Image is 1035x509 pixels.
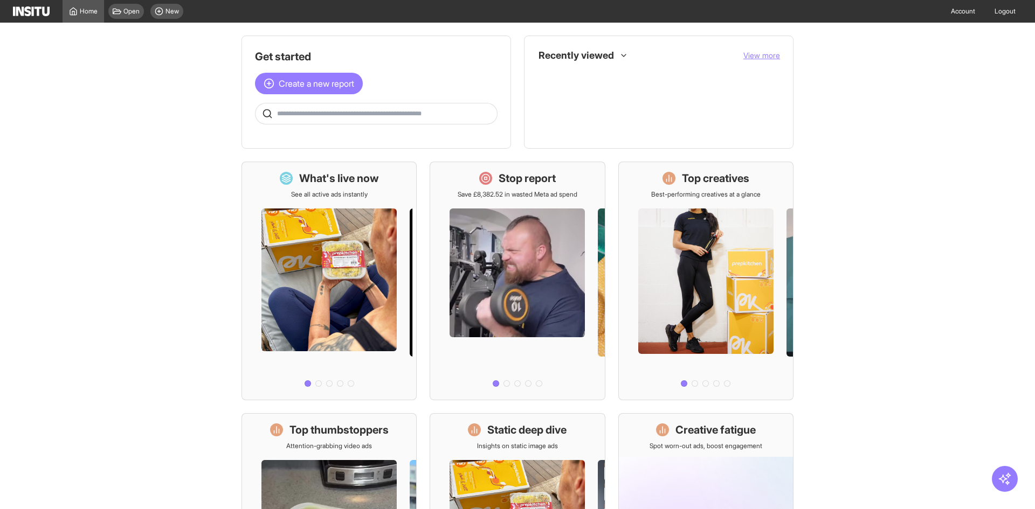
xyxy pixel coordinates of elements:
a: Top creativesBest-performing creatives at a glance [618,162,793,400]
p: Attention-grabbing video ads [286,442,372,450]
span: View more [743,51,780,60]
h1: Static deep dive [487,422,567,437]
span: New [165,7,179,16]
a: Stop reportSave £8,382.52 in wasted Meta ad spend [430,162,605,400]
p: Best-performing creatives at a glance [651,190,761,199]
h1: Get started [255,49,498,64]
h1: What's live now [299,171,379,186]
p: See all active ads instantly [291,190,368,199]
span: Create a new report [279,77,354,90]
a: What's live nowSee all active ads instantly [241,162,417,400]
span: Home [80,7,98,16]
h1: Top thumbstoppers [289,422,389,437]
h1: Stop report [499,171,556,186]
button: Create a new report [255,73,363,94]
img: Logo [13,6,50,16]
h1: Top creatives [682,171,749,186]
button: View more [743,50,780,61]
p: Insights on static image ads [477,442,558,450]
span: Open [123,7,140,16]
p: Save £8,382.52 in wasted Meta ad spend [458,190,577,199]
